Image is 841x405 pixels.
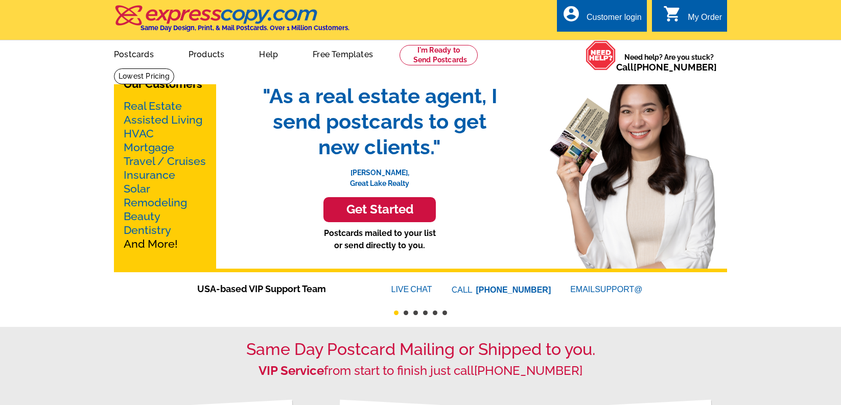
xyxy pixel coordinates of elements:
a: Postcards [98,41,170,65]
h4: Same Day Design, Print, & Mail Postcards. Over 1 Million Customers. [141,24,349,32]
i: account_circle [562,5,580,23]
a: Dentistry [124,224,171,236]
h1: Same Day Postcard Mailing or Shipped to you. [114,340,727,359]
button: 3 of 6 [413,311,418,315]
a: Assisted Living [124,113,202,126]
a: EMAILSUPPORT@ [570,285,644,294]
p: Postcards mailed to your list or send directly to you. [252,227,507,252]
font: LIVE [391,283,411,296]
a: [PHONE_NUMBER] [474,363,582,378]
i: shopping_cart [663,5,682,23]
a: Help [243,41,294,65]
button: 5 of 6 [433,311,437,315]
a: Solar [124,182,150,195]
p: And More! [124,99,206,251]
img: help [586,40,616,70]
span: "As a real estate agent, I send postcards to get new clients." [252,83,507,160]
strong: VIP Service [259,363,324,378]
a: Travel / Cruises [124,155,206,168]
a: Products [172,41,241,65]
a: [PHONE_NUMBER] [476,285,551,294]
h2: from start to finish just call [114,364,727,378]
span: USA-based VIP Support Team [197,282,361,296]
div: Customer login [587,13,642,27]
a: Mortgage [124,141,174,154]
div: My Order [688,13,722,27]
span: Call [616,62,717,73]
a: Real Estate [124,100,182,112]
p: [PERSON_NAME], Great Lake Realty [252,160,507,189]
a: Get Started [252,197,507,222]
a: account_circle Customer login [562,11,642,24]
button: 4 of 6 [423,311,428,315]
a: [PHONE_NUMBER] [634,62,717,73]
button: 6 of 6 [442,311,447,315]
h3: Get Started [336,202,423,217]
span: Need help? Are you stuck? [616,52,722,73]
a: Insurance [124,169,175,181]
button: 2 of 6 [404,311,408,315]
a: Beauty [124,210,160,223]
font: CALL [452,284,474,296]
a: Remodeling [124,196,187,209]
font: SUPPORT@ [595,283,644,296]
a: LIVECHAT [391,285,432,294]
a: HVAC [124,127,154,140]
a: Same Day Design, Print, & Mail Postcards. Over 1 Million Customers. [114,12,349,32]
a: shopping_cart My Order [663,11,722,24]
a: Free Templates [296,41,389,65]
button: 1 of 6 [394,311,399,315]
